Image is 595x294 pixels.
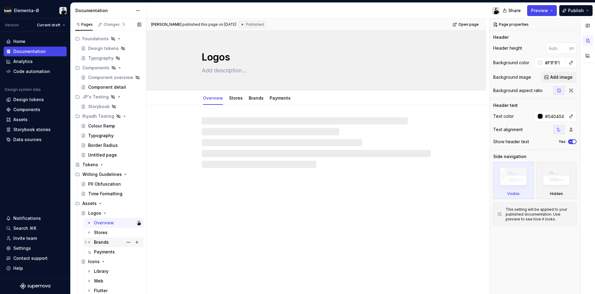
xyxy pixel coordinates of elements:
div: Code automation [13,68,50,74]
a: Design tokens [78,44,144,53]
div: Tokens [82,162,98,168]
div: Brands [94,239,109,245]
a: Home [4,37,67,46]
div: Payments [267,91,293,104]
input: Auto [543,111,566,122]
div: Contact support [13,255,48,261]
a: Web [84,276,144,286]
a: Payments [84,247,144,257]
img: f86023f7-de07-4548-b23e-34af6ab67166.png [4,7,12,14]
label: Yes [559,139,566,144]
a: Code automation [4,67,67,76]
div: Header text [493,102,518,108]
a: Library [84,266,144,276]
a: Icons [78,257,144,266]
div: Background image [493,74,531,80]
div: Documentation [13,48,46,55]
div: Colour Ramp [88,123,115,129]
button: Preview [527,5,557,16]
div: Visible [507,191,520,196]
div: Text color [493,113,514,119]
div: Time Formatting [88,191,122,197]
a: Tokens [73,160,144,170]
div: Background color [493,60,529,66]
div: published this page on [DATE] [182,22,236,27]
input: Auto [543,57,566,68]
span: 1 [121,22,126,27]
a: Stores [84,228,144,237]
a: Storybook [78,102,144,111]
a: Invite team [4,233,67,243]
div: Brands [246,91,266,104]
div: Help [13,265,23,271]
a: Colour Ramp [78,121,144,131]
a: Untitled page [78,150,144,160]
a: Stores [229,95,243,101]
a: Design tokens [4,95,67,104]
div: Design system data [5,87,41,92]
div: Components [13,107,40,113]
div: Changes [104,22,126,27]
button: Notifications [4,213,67,223]
a: Supernova Logo [20,283,50,289]
div: Overview [201,91,225,104]
div: Components [73,63,144,73]
div: Assets [73,199,144,208]
a: Typography [78,131,144,140]
div: Hidden [536,162,577,199]
div: Documentation [75,8,133,14]
span: Current draft [37,23,60,28]
input: Auto [546,43,570,54]
div: Invite team [13,235,37,241]
div: Component detail [88,84,126,90]
span: Share [508,8,521,14]
a: Border Radius [78,140,144,150]
img: Riyadh Gordon [59,7,67,14]
a: Assets [4,115,67,124]
span: Open page [458,22,479,27]
div: Side navigation [493,154,527,160]
div: Untitled page [88,152,117,158]
a: PII Obfuscation [78,179,144,189]
div: Search ⌘K [13,225,36,231]
div: Foundations [73,34,144,44]
button: Publish [559,5,593,16]
div: Design tokens [88,45,119,51]
div: Background aspect ratio [493,88,543,94]
a: Analytics [4,57,67,66]
div: Pages [75,22,93,27]
a: Component detail [78,82,144,92]
div: Icons [88,259,100,265]
div: Web [94,278,103,284]
div: Assets [82,200,97,206]
textarea: Logos [201,50,430,64]
div: Components [82,65,109,71]
div: Overview [94,220,114,226]
div: Component overview [88,74,133,81]
div: Header height [493,45,522,51]
a: Payments [270,95,291,101]
a: Overview [203,95,223,101]
a: Brands [84,237,144,247]
div: JP's Testing [82,94,109,100]
span: Published [246,22,264,27]
a: Logos [78,208,144,218]
p: px [570,46,574,51]
button: Contact support [4,253,67,263]
img: Riyadh Gordon [492,7,499,14]
span: Preview [531,8,548,14]
a: Storybook stories [4,125,67,134]
div: Writing Guidelines [73,170,144,179]
div: Data sources [13,137,42,143]
span: Publish [568,8,584,14]
div: Storybook [88,104,110,110]
div: Header [493,34,509,40]
div: Flutter [94,288,108,294]
button: Help [4,263,67,273]
div: Settings [13,245,31,251]
a: Settings [4,243,67,253]
span: Add image [550,74,573,80]
div: Visible [493,162,534,199]
div: Foundations [82,36,109,42]
a: Data sources [4,135,67,144]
